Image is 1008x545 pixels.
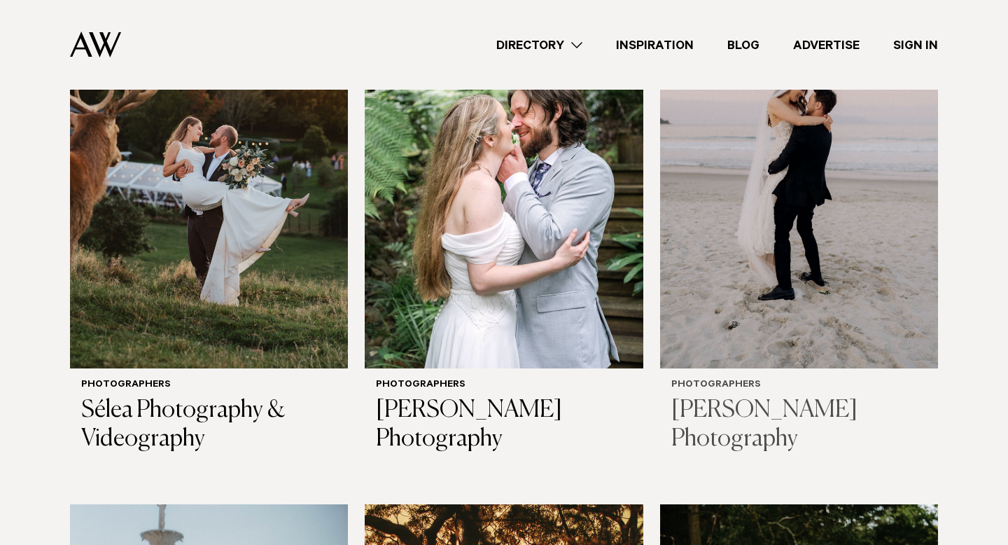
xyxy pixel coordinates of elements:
h3: Sélea Photography & Videography [81,396,337,454]
img: Auckland Weddings Logo [70,32,121,57]
h3: [PERSON_NAME] Photography [376,396,631,454]
a: Blog [710,36,776,55]
h6: Photographers [81,380,337,392]
h6: Photographers [376,380,631,392]
a: Advertise [776,36,876,55]
a: Sign In [876,36,955,55]
h6: Photographers [671,380,927,392]
h3: [PERSON_NAME] Photography [671,396,927,454]
a: Directory [479,36,599,55]
a: Inspiration [599,36,710,55]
